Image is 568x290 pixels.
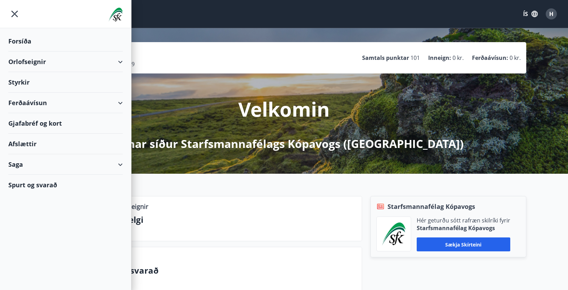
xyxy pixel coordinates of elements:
span: 101 [410,54,420,62]
div: Afslættir [8,134,123,154]
button: menu [8,8,21,20]
span: Starfsmannafélag Kópavogs [387,202,475,211]
p: Lausar orlofseignir [93,202,148,211]
p: á Mínar síður Starfsmannafélags Kópavogs ([GEOGRAPHIC_DATA]) [104,136,464,151]
div: Gjafabréf og kort [8,113,123,134]
p: Hér geturðu sótt rafræn skilríki fyrir [417,217,510,224]
span: H [549,10,553,18]
p: Velkomin [238,96,330,122]
p: Starfsmannafélag Kópavogs [417,224,510,232]
div: Styrkir [8,72,123,93]
button: Sækja skírteini [417,237,510,251]
div: Saga [8,154,123,175]
p: Samtals punktar [362,54,409,62]
div: Orlofseignir [8,52,123,72]
p: Ferðaávísun : [472,54,508,62]
button: ÍS [519,8,542,20]
div: Ferðaávísun [8,93,123,113]
p: Spurt og svarað [93,265,356,276]
span: 0 kr. [510,54,521,62]
p: Næstu helgi [93,214,356,226]
p: Inneign : [428,54,451,62]
span: 0 kr. [453,54,464,62]
img: x5MjQkxwhnYn6YREZUTEa9Q4KsBUeQdWGts9Dj4O.png [382,222,406,245]
div: Spurt og svarað [8,175,123,195]
div: Forsíða [8,31,123,52]
button: H [543,6,560,22]
img: union_logo [109,8,123,22]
